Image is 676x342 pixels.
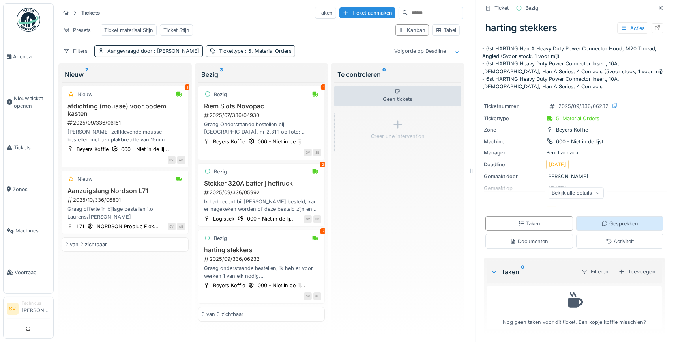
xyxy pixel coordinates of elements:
div: Ik had recent bij [PERSON_NAME] besteld, kan er nagekeken worden of deze besteld zijn en deze eve... [202,198,322,213]
div: Presets [60,24,94,36]
div: 2025/10/336/06801 [67,196,185,204]
h3: Riem Slots Novopac [202,102,322,110]
div: SB [313,149,321,156]
div: SV [168,223,176,230]
div: [DATE] [549,161,566,168]
a: Nieuw ticket openen [4,78,53,127]
div: Zone [484,126,543,134]
sup: 2 [85,70,88,79]
div: Graag offerte in bijlage bestellen i.o. Laurens/[PERSON_NAME] [65,205,185,220]
div: Taken [490,267,575,277]
div: Bezig [201,70,322,79]
div: Activiteit [606,238,634,245]
h3: Aanzuigslang Nordson L71 [65,187,185,195]
div: Technicus [22,300,50,306]
div: 000 - Niet in de lij... [121,145,169,153]
div: 1 [185,84,190,90]
div: Ticket Stijn [163,26,189,34]
div: SV [304,215,312,223]
div: L71 [77,223,84,230]
div: Filteren [578,266,612,277]
div: 2 [320,162,326,167]
div: Créer une intervention [371,132,425,140]
div: Geen tickets [334,86,461,106]
div: harting stekkers [482,18,667,38]
strong: Tickets [78,9,103,17]
span: Tickets [14,144,50,151]
div: Aangevraagd door [107,47,199,55]
div: Nieuw [77,91,92,98]
div: Ticketnummer [484,102,543,110]
li: [PERSON_NAME] [22,300,50,317]
div: NORDSON Problue Flex... [97,223,159,230]
div: Logistiek [213,215,234,223]
div: SV [304,292,312,300]
h3: harting stekkers [202,246,322,254]
div: Bekijk alle details [549,187,604,199]
div: Gesprekken [601,220,638,227]
img: Badge_color-CXgf-gQk.svg [17,8,40,32]
div: Ticket materiaal Stijn [104,26,153,34]
a: Tickets [4,127,53,169]
div: Beni Lannaux [484,149,665,156]
div: Machine [484,138,543,145]
div: Bezig [214,168,227,175]
div: 1 [321,84,326,90]
div: Beyers Koffie [556,126,588,134]
div: 000 - Niet in de lij... [258,138,305,145]
a: Zones [4,168,53,210]
div: Beyers Koffie [213,138,245,145]
div: Acties [617,22,648,34]
div: SV [304,149,312,156]
div: 000 - Niet in de lij... [247,215,295,223]
div: Tickettype [219,47,292,55]
div: Gemaakt door [484,173,543,180]
div: Bezig [525,4,538,12]
div: BL [313,292,321,300]
div: Bezig [214,234,227,242]
div: Toevoegen [615,266,659,277]
span: Agenda [13,53,50,60]
sup: 3 [220,70,223,79]
div: 2 van 2 zichtbaar [65,241,107,248]
span: Zones [13,186,50,193]
sup: 0 [521,267,524,277]
div: 2025/09/336/06151 [67,119,185,126]
div: Tabel [436,26,456,34]
sup: 0 [382,70,386,79]
div: Graag Onderstaande bestellen bij [GEOGRAPHIC_DATA], nr 2.31.1 op foto: Belt HTD 2800-8M L=85, ref... [202,121,322,136]
div: Deadline [484,161,543,168]
li: SV [7,303,19,315]
div: [PERSON_NAME] [484,173,665,180]
h3: afdichting (mousse) voor bodem kasten [65,102,185,117]
div: Beyers Koffie [213,282,245,289]
div: 3 van 3 zichtbaar [202,310,243,318]
h3: Stekker 320A batterij heftruck [202,180,322,187]
div: Beyers Koffie [77,145,109,153]
div: Ticket [494,4,509,12]
div: Nieuw [65,70,185,79]
div: Tickettype [484,115,543,122]
div: Volgorde op Deadline [391,45,449,57]
div: 2025/07/336/04930 [203,112,322,119]
div: Graag onderstaande bestellen, ik heb er voor werken 1 van elk nodig. De rest graag in stock legge... [202,264,322,279]
div: [PERSON_NAME] zelfklevende mousse bestellen met een plakbreedte van 15mm. 2 hoogtes voorzien (15m... [65,128,185,143]
div: 2 [320,228,326,234]
div: 000 - Niet in de lijst [556,138,603,145]
div: Filters [60,45,91,57]
div: 2025/09/336/06232 [203,255,322,263]
div: AB [177,156,185,164]
span: Nieuw ticket openen [14,95,50,110]
span: Machines [15,227,50,234]
p: Graag onderstaande bestellen, ik heb er voor werken 1 van elk nodig. De rest graag in stock legge... [482,15,667,90]
span: Voorraad [15,269,50,276]
div: 000 - Niet in de lij... [258,282,305,289]
div: Nog geen taken voor dit ticket. Een kopje koffie misschien? [492,290,657,326]
div: Manager [484,149,543,156]
span: : 5. Material Orders [243,48,292,54]
span: : [PERSON_NAME] [152,48,199,54]
div: SB [313,215,321,223]
a: Voorraad [4,252,53,294]
div: 5. Material Orders [556,115,599,122]
div: Nieuw [77,175,92,183]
